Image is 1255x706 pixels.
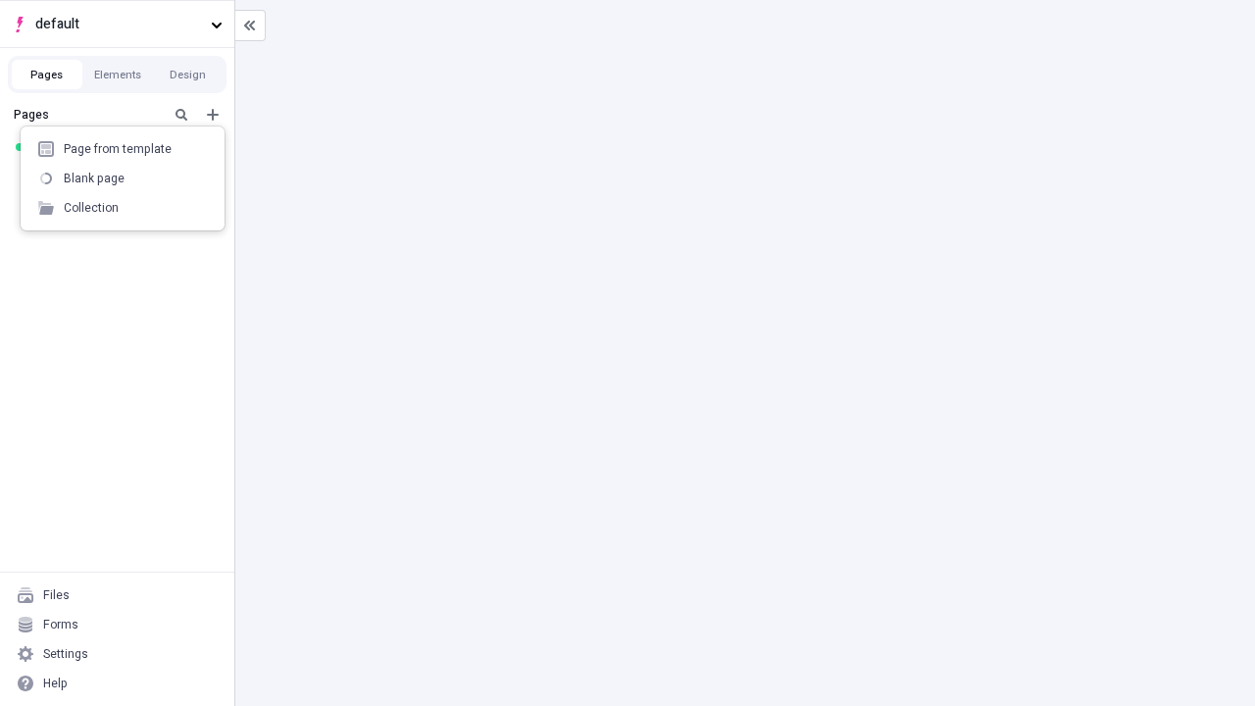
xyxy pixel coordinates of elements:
button: Elements [82,60,153,89]
div: Collection [64,200,119,216]
div: Pages [14,107,162,123]
button: Design [153,60,224,89]
div: Help [43,676,68,691]
div: Files [43,587,70,603]
button: Pages [12,60,82,89]
div: Page from template [64,141,172,157]
span: default [35,14,203,35]
div: Blank page [64,171,125,186]
div: Forms [43,617,78,632]
button: Add new [201,103,225,126]
div: Settings [43,646,88,662]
